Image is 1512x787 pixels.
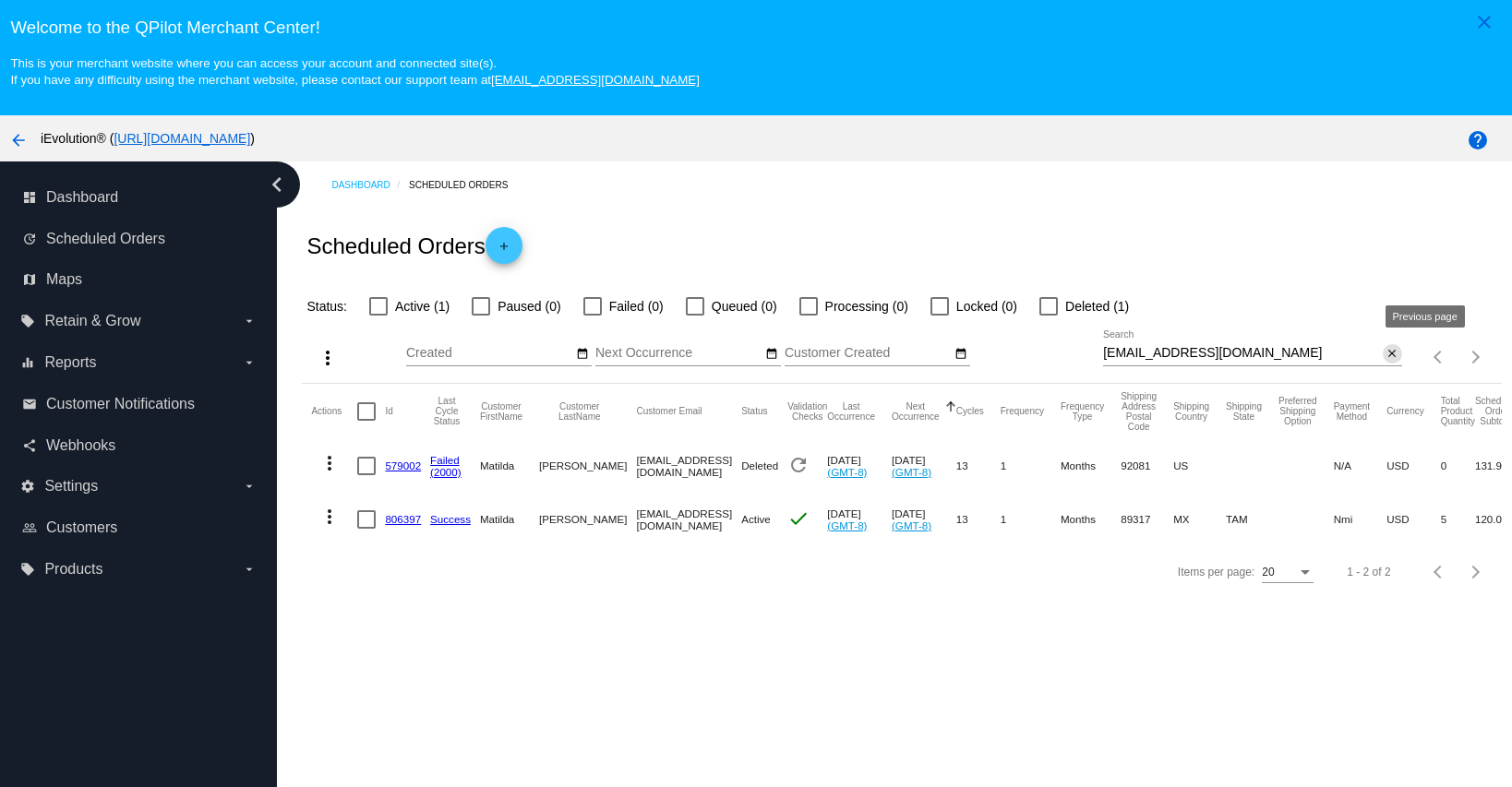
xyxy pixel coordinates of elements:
[1278,396,1317,426] button: Change sorting for PreferredShippingOption
[498,295,560,317] span: Paused (0)
[480,493,539,546] mat-cell: Matilda
[1386,406,1424,417] button: Change sorting for CurrencyIso
[892,519,931,531] a: (GMT-8)
[1458,339,1494,376] button: Next page
[825,295,908,317] span: Processing (0)
[22,389,257,419] a: email Customer Notifications
[1061,401,1104,422] button: Change sorting for FrequencyType
[46,396,195,412] span: Customer Notifications
[1441,384,1475,439] mat-header-cell: Total Product Quantity
[1173,439,1226,493] mat-cell: US
[385,406,392,417] button: Change sorting for Id
[636,406,702,417] button: Change sorting for CustomerEmail
[1473,11,1495,33] mat-icon: close
[712,295,777,317] span: Queued (0)
[576,347,589,362] mat-icon: date_range
[46,519,117,536] span: Customers
[956,493,1001,546] mat-cell: 13
[20,479,35,494] i: settings
[480,401,522,422] button: Change sorting for CustomerFirstName
[1001,406,1044,417] button: Change sorting for Frequency
[1001,493,1061,546] mat-cell: 1
[1334,439,1386,493] mat-cell: N/A
[20,562,35,577] i: local_offer
[539,401,619,422] button: Change sorting for CustomerLastName
[827,493,892,546] mat-cell: [DATE]
[242,314,257,328] i: arrow_drop_down
[22,431,257,460] a: share Webhooks
[785,346,951,361] input: Customer Created
[827,519,867,531] a: (GMT-8)
[1121,439,1173,493] mat-cell: 92081
[318,506,341,528] mat-icon: more_vert
[1121,391,1157,432] button: Change sorting for ShippingPostcode
[46,437,115,454] span: Webhooks
[44,313,140,329] span: Retain & Grow
[1226,401,1262,422] button: Change sorting for ShippingState
[1458,554,1494,590] button: Next page
[892,401,940,422] button: Change sorting for NextOccurrenceUtc
[787,507,810,530] mat-icon: check
[493,240,515,262] mat-icon: add
[22,265,257,294] a: map Maps
[46,271,82,288] span: Maps
[741,459,778,471] span: Deleted
[827,401,875,422] button: Change sorting for LastOccurrenceUtc
[44,478,98,495] span: Settings
[956,295,1017,317] span: Locked (0)
[22,438,37,453] i: share
[430,454,460,466] a: Failed
[892,439,956,493] mat-cell: [DATE]
[1441,439,1475,493] mat-cell: 0
[385,513,421,525] a: 806397
[539,493,636,546] mat-cell: [PERSON_NAME]
[1262,566,1314,579] mat-select: Items per page:
[1001,439,1061,493] mat-cell: 1
[636,493,741,546] mat-cell: [EMAIL_ADDRESS][DOMAIN_NAME]
[395,295,450,317] span: Active (1)
[242,479,257,494] i: arrow_drop_down
[827,466,867,478] a: (GMT-8)
[430,396,463,426] button: Change sorting for LastProcessingCycleId
[242,355,257,370] i: arrow_drop_down
[1386,493,1441,546] mat-cell: USD
[892,493,956,546] mat-cell: [DATE]
[306,227,522,264] h2: Scheduled Orders
[609,295,664,317] span: Failed (0)
[1065,295,1129,317] span: Deleted (1)
[242,562,257,577] i: arrow_drop_down
[1103,346,1383,361] input: Search
[406,346,572,361] input: Created
[44,354,96,371] span: Reports
[765,347,778,362] mat-icon: date_range
[20,355,35,370] i: equalizer
[480,439,539,493] mat-cell: Matilda
[331,171,409,199] a: Dashboard
[539,439,636,493] mat-cell: [PERSON_NAME]
[22,232,37,246] i: update
[10,18,1501,38] h3: Welcome to the QPilot Merchant Center!
[1467,129,1489,151] mat-icon: help
[956,406,984,417] button: Change sorting for Cycles
[20,314,35,328] i: local_offer
[317,347,339,369] mat-icon: more_vert
[1178,566,1254,578] div: Items per page:
[827,439,892,493] mat-cell: [DATE]
[318,452,341,474] mat-icon: more_vert
[1334,493,1386,546] mat-cell: Nmi
[636,439,741,493] mat-cell: [EMAIL_ADDRESS][DOMAIN_NAME]
[787,384,827,439] mat-header-cell: Validation Checks
[1262,566,1274,578] span: 20
[7,129,30,151] mat-icon: arrow_back
[892,466,931,478] a: (GMT-8)
[46,189,118,206] span: Dashboard
[595,346,762,361] input: Next Occurrence
[1347,566,1390,578] div: 1 - 2 of 2
[1386,347,1398,362] mat-icon: close
[114,131,250,146] a: [URL][DOMAIN_NAME]
[22,183,257,212] a: dashboard Dashboard
[1121,493,1173,546] mat-cell: 89317
[430,513,471,525] a: Success
[22,397,37,411] i: email
[22,513,257,543] a: people_outline Customers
